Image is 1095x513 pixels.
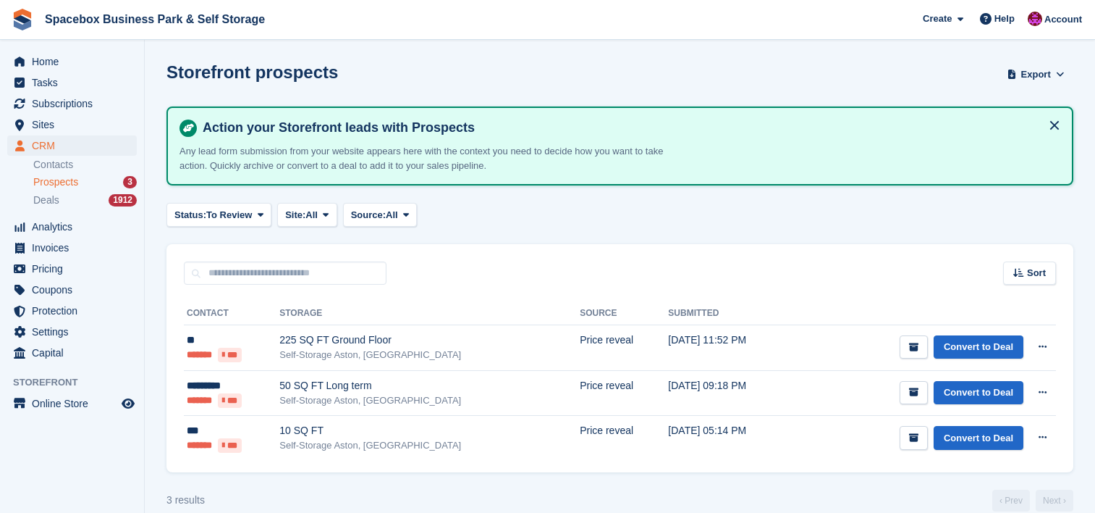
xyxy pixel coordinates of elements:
[7,93,137,114] a: menu
[32,93,119,114] span: Subscriptions
[923,12,952,26] span: Create
[1028,12,1042,26] img: Shitika Balanath
[166,62,338,82] h1: Storefront prospects
[32,238,119,258] span: Invoices
[109,194,137,207] div: 1912
[7,280,137,300] a: menu
[7,217,137,237] a: menu
[580,416,668,461] td: Price reveal
[32,217,119,237] span: Analytics
[1044,12,1082,27] span: Account
[179,144,686,172] p: Any lead form submission from your website appears here with the context you need to decide how y...
[1036,490,1073,512] a: Next
[119,395,137,412] a: Preview store
[32,280,119,300] span: Coupons
[7,72,137,93] a: menu
[32,259,119,279] span: Pricing
[7,393,137,414] a: menu
[7,135,137,156] a: menu
[934,381,1023,405] a: Convert to Deal
[277,203,337,227] button: Site: All
[580,325,668,371] td: Price reveal
[33,193,59,207] span: Deals
[123,176,137,188] div: 3
[7,343,137,363] a: menu
[7,114,137,135] a: menu
[32,393,119,414] span: Online Store
[1021,67,1051,82] span: Export
[279,423,580,438] div: 10 SQ FT
[32,301,119,321] span: Protection
[166,493,205,508] div: 3 results
[32,322,119,342] span: Settings
[33,193,137,208] a: Deals 1912
[174,208,206,222] span: Status:
[279,302,580,325] th: Storage
[279,393,580,408] div: Self-Storage Aston, [GEOGRAPHIC_DATA]
[13,375,144,390] span: Storefront
[580,370,668,416] td: Price reveal
[279,438,580,453] div: Self-Storage Aston, [GEOGRAPHIC_DATA]
[32,72,119,93] span: Tasks
[343,203,418,227] button: Source: All
[32,51,119,72] span: Home
[285,208,305,222] span: Site:
[279,333,580,348] div: 225 SQ FT Ground Floor
[12,9,33,30] img: stora-icon-8386f47178a22dfd0bd8f6a31ec36ba5ce8667c1dd55bd0f319d3a0aa187defe.svg
[7,51,137,72] a: menu
[989,490,1076,512] nav: Page
[206,208,252,222] span: To Review
[305,208,318,222] span: All
[351,208,386,222] span: Source:
[668,370,797,416] td: [DATE] 09:18 PM
[580,302,668,325] th: Source
[279,378,580,393] div: 50 SQ FT Long term
[184,302,279,325] th: Contact
[32,114,119,135] span: Sites
[33,175,137,190] a: Prospects 3
[1004,62,1067,86] button: Export
[1027,266,1046,280] span: Sort
[7,259,137,279] a: menu
[7,238,137,258] a: menu
[7,322,137,342] a: menu
[33,175,78,189] span: Prospects
[279,348,580,362] div: Self-Storage Aston, [GEOGRAPHIC_DATA]
[197,120,1060,136] h4: Action your Storefront leads with Prospects
[668,416,797,461] td: [DATE] 05:14 PM
[39,7,271,31] a: Spacebox Business Park & Self Storage
[33,158,137,172] a: Contacts
[668,302,797,325] th: Submitted
[386,208,398,222] span: All
[994,12,1015,26] span: Help
[32,343,119,363] span: Capital
[934,426,1023,450] a: Convert to Deal
[992,490,1030,512] a: Previous
[166,203,271,227] button: Status: To Review
[934,335,1023,359] a: Convert to Deal
[668,325,797,371] td: [DATE] 11:52 PM
[32,135,119,156] span: CRM
[7,301,137,321] a: menu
